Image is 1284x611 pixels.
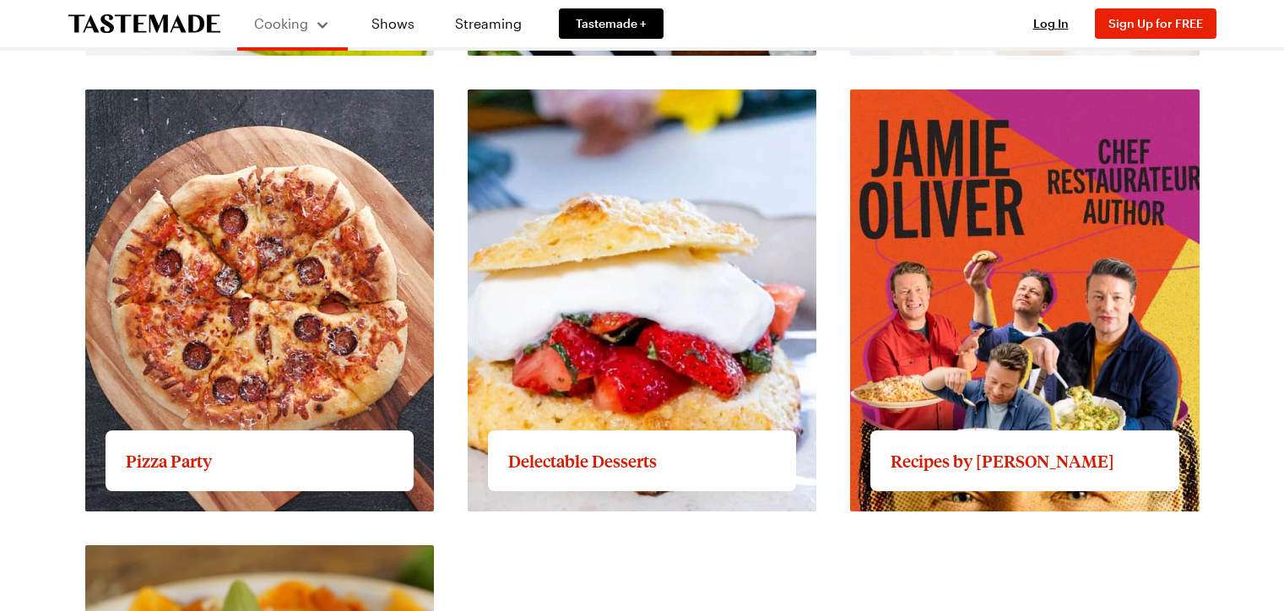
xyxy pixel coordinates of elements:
button: Log In [1017,15,1085,32]
a: Tastemade + [559,8,664,39]
a: To Tastemade Home Page [68,14,220,34]
span: Log In [1033,16,1069,30]
span: Cooking [254,15,308,31]
a: View full content for Delectable Desserts [468,91,727,107]
button: Sign Up for FREE [1095,8,1216,39]
a: View full content for Pasta Picks [85,547,289,563]
a: View full content for Pizza Party [85,91,286,107]
span: Tastemade + [576,15,647,32]
a: View full content for Recipes by Jamie Oliver [850,91,1162,107]
button: Cooking [254,7,331,41]
span: Sign Up for FREE [1108,16,1203,30]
